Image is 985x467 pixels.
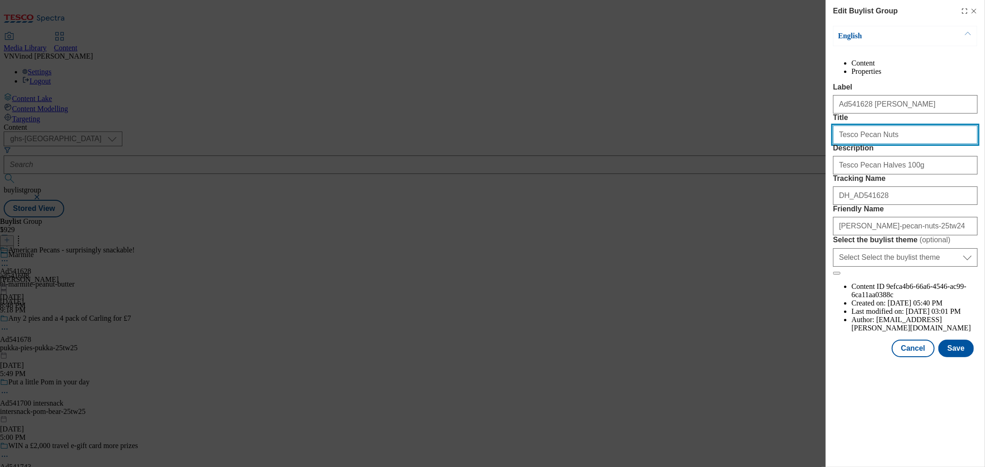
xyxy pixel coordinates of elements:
[833,95,978,114] input: Enter Label
[833,156,978,174] input: Enter Description
[833,217,978,235] input: Enter Friendly Name
[852,282,967,299] span: 9efca4b6-66a6-4546-ac99-6ca11aa0388c
[833,205,978,213] label: Friendly Name
[833,6,898,17] h4: Edit Buylist Group
[833,83,978,91] label: Label
[833,235,978,245] label: Select the buylist theme
[833,114,978,122] label: Title
[852,67,978,76] li: Properties
[888,299,943,307] span: [DATE] 05:40 PM
[852,282,978,299] li: Content ID
[906,307,961,315] span: [DATE] 03:01 PM
[852,59,978,67] li: Content
[833,174,978,183] label: Tracking Name
[938,340,974,357] button: Save
[852,316,978,332] li: Author:
[852,299,978,307] li: Created on:
[833,126,978,144] input: Enter Title
[852,316,971,332] span: [EMAIL_ADDRESS][PERSON_NAME][DOMAIN_NAME]
[833,144,978,152] label: Description
[833,186,978,205] input: Enter Tracking Name
[852,307,978,316] li: Last modified on:
[838,31,935,41] p: English
[920,236,951,244] span: ( optional )
[892,340,934,357] button: Cancel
